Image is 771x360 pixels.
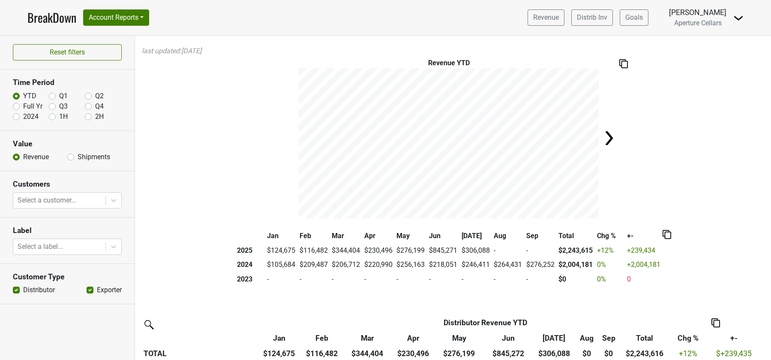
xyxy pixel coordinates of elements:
h3: Customers [13,180,122,189]
td: - [362,272,395,287]
td: +2,004,181 [625,258,663,272]
td: - [459,272,492,287]
th: Mar: activate to sort column ascending [343,330,392,346]
td: $116,482 [297,243,330,258]
th: Chg %: activate to sort column ascending [670,330,706,346]
td: - [330,272,362,287]
th: Aug [492,229,524,243]
th: Feb [297,229,330,243]
td: - [492,272,524,287]
a: Goals [620,9,648,26]
th: +- [625,229,663,243]
img: filter [141,317,155,331]
label: Distributor [23,285,55,295]
th: 2023 [235,272,265,287]
th: Aug: activate to sort column ascending [575,330,598,346]
td: $230,496 [362,243,395,258]
span: +12% [679,349,697,358]
th: Jul: activate to sort column ascending [533,330,575,346]
button: Account Reports [83,9,149,26]
th: Sep: activate to sort column ascending [598,330,619,346]
th: Apr: activate to sort column ascending [392,330,435,346]
th: Apr [362,229,395,243]
img: Copy to clipboard [619,59,628,68]
th: May [395,229,427,243]
td: $218,051 [427,258,459,272]
th: $2,004,181 [557,258,595,272]
th: Jan [265,229,297,243]
img: Copy to clipboard [663,230,671,239]
a: BreakDown [27,9,76,27]
th: $0 [557,272,595,287]
h3: Label [13,226,122,235]
h3: Time Period [13,78,122,87]
span: Aperture Cellars [674,19,722,27]
th: Jun: activate to sort column ascending [484,330,533,346]
label: 1H [59,112,68,122]
td: $256,163 [395,258,427,272]
td: 0 % [595,272,625,287]
em: last updated: [DATE] [142,47,201,55]
th: May: activate to sort column ascending [435,330,484,346]
th: +-: activate to sort column ascending [706,330,762,346]
label: Full Yr [23,101,42,112]
td: $124,675 [265,243,297,258]
td: $344,404 [330,243,362,258]
label: 2024 [23,112,39,122]
label: 2H [95,112,104,122]
th: Total [557,229,595,243]
th: [DATE] [459,229,492,243]
th: Chg % [595,229,625,243]
label: Shipments [78,152,110,162]
td: $306,088 [459,243,492,258]
td: $220,990 [362,258,395,272]
td: - [492,243,524,258]
div: Revenue YTD [303,317,668,328]
td: +12 % [595,243,625,258]
td: 0 [625,272,663,287]
div: Revenue YTD [299,58,599,68]
label: YTD [23,91,36,101]
label: Q4 [95,101,104,112]
span: $+239,435 [716,349,752,358]
th: Total: activate to sort column ascending [619,330,670,346]
img: Dropdown Menu [733,13,744,23]
div: [PERSON_NAME] [669,7,726,18]
th: Feb: activate to sort column ascending [300,330,343,346]
img: Arrow right [600,130,618,147]
th: Mar [330,229,362,243]
td: +239,434 [625,243,663,258]
th: $2,243,615 [557,243,595,258]
td: $206,712 [330,258,362,272]
td: 0 % [595,258,625,272]
th: 2025 [235,243,265,258]
button: Reset filters [13,44,122,61]
td: - [427,272,459,287]
td: - [524,243,557,258]
td: $264,431 [492,258,524,272]
th: Sep [524,229,557,243]
label: Q1 [59,91,68,101]
td: $276,252 [524,258,557,272]
a: Revenue [528,9,564,26]
td: - [395,272,427,287]
td: $845,271 [427,243,459,258]
th: &nbsp;: activate to sort column ascending [141,330,258,346]
h3: Value [13,139,122,148]
th: Jan: activate to sort column ascending [258,330,300,346]
label: Exporter [97,285,122,295]
td: $105,684 [265,258,297,272]
h3: Customer Type [13,272,122,281]
td: - [524,272,557,287]
span: Distributor [444,318,481,327]
img: Copy to clipboard [711,318,720,327]
label: Revenue [23,152,49,162]
th: Jun [427,229,459,243]
label: Q3 [59,101,68,112]
td: - [297,272,330,287]
td: $246,411 [459,258,492,272]
label: Q2 [95,91,104,101]
td: $209,487 [297,258,330,272]
a: Distrib Inv [571,9,613,26]
td: - [265,272,297,287]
